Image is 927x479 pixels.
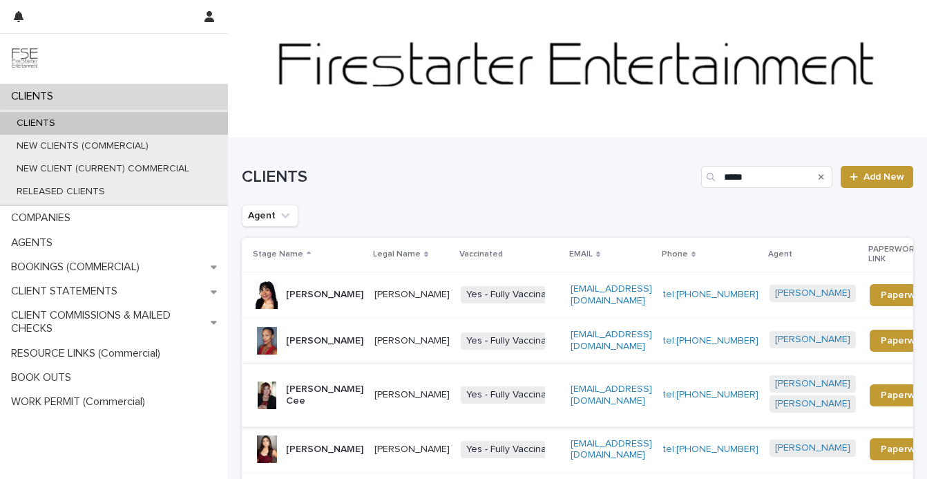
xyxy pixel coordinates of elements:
p: [PERSON_NAME] [286,335,363,347]
p: EMAIL [569,247,593,262]
a: Add New [841,166,913,188]
p: Stage Name [253,247,303,262]
p: CLIENT STATEMENTS [6,285,128,298]
a: [PERSON_NAME] [775,334,850,346]
p: NEW CLIENT (CURRENT) COMMERCIAL [6,163,200,175]
p: [PERSON_NAME] [286,289,363,301]
p: CLIENTS [6,90,64,103]
p: Vaccinated [459,247,503,262]
p: [PERSON_NAME] [374,289,450,301]
a: [EMAIL_ADDRESS][DOMAIN_NAME] [571,384,652,406]
a: tel:[PHONE_NUMBER] [663,390,758,400]
p: CLIENTS [6,118,66,129]
span: Yes - Fully Vaccinated [461,386,566,404]
p: CLIENT COMMISSIONS & MAILED CHECKS [6,309,211,335]
a: tel:[PHONE_NUMBER] [663,336,758,346]
h1: CLIENTS [242,167,696,187]
img: 9JgRvJ3ETPGCJDhvPVA5 [11,45,39,73]
a: [PERSON_NAME] [775,442,850,454]
a: [EMAIL_ADDRESS][DOMAIN_NAME] [571,284,652,306]
p: [PERSON_NAME] [374,389,450,401]
a: [EMAIL_ADDRESS][DOMAIN_NAME] [571,330,652,351]
span: Add New [863,172,904,182]
span: Yes - Fully Vaccinated [461,332,566,350]
p: [PERSON_NAME] [374,335,450,347]
a: tel:[PHONE_NUMBER] [663,290,758,299]
p: Agent [768,247,792,262]
a: tel:[PHONE_NUMBER] [663,444,758,454]
a: [EMAIL_ADDRESS][DOMAIN_NAME] [571,439,652,460]
p: NEW CLIENTS (COMMERCIAL) [6,140,160,152]
span: Yes - Fully Vaccinated [461,286,566,303]
p: BOOKINGS (COMMERCIAL) [6,261,151,274]
span: Yes - Fully Vaccinated [461,441,566,458]
a: [PERSON_NAME] [775,398,850,410]
p: RESOURCE LINKS (Commercial) [6,347,171,360]
p: [PERSON_NAME] Cee [286,384,363,407]
button: Agent [242,205,298,227]
p: WORK PERMIT (Commercial) [6,395,156,408]
p: RELEASED CLIENTS [6,186,116,198]
p: COMPANIES [6,212,82,225]
p: [PERSON_NAME] [374,444,450,455]
p: Phone [662,247,688,262]
p: AGENTS [6,236,64,250]
p: Legal Name [373,247,421,262]
a: [PERSON_NAME] [775,378,850,390]
p: BOOK OUTS [6,371,82,384]
p: [PERSON_NAME] [286,444,363,455]
input: Search [701,166,832,188]
a: [PERSON_NAME] [775,288,850,299]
